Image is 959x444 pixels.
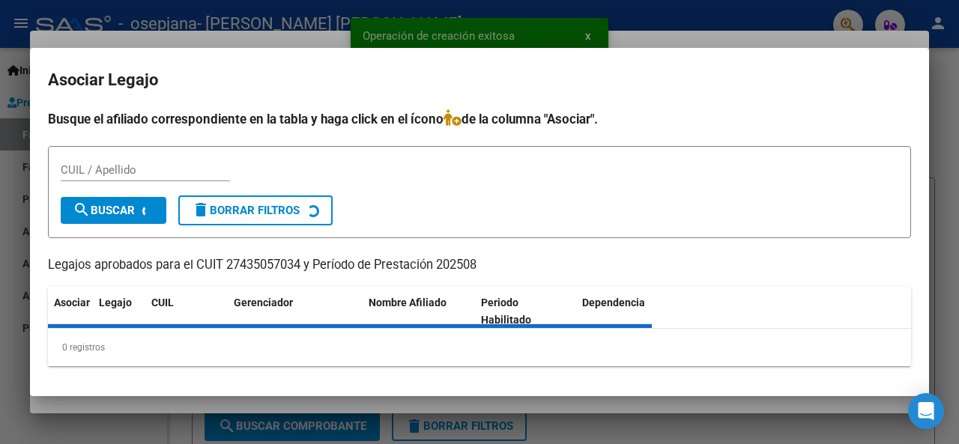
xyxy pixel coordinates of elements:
span: Gerenciador [234,296,293,308]
datatable-header-cell: CUIL [145,287,228,336]
datatable-header-cell: Gerenciador [228,287,363,336]
button: Buscar [61,197,166,224]
span: Nombre Afiliado [369,296,447,308]
datatable-header-cell: Legajo [93,287,145,336]
datatable-header-cell: Nombre Afiliado [363,287,475,336]
mat-icon: delete [192,201,210,219]
datatable-header-cell: Periodo Habilitado [475,287,576,336]
h2: Asociar Legajo [48,66,911,94]
div: Open Intercom Messenger [908,393,944,429]
span: Periodo Habilitado [481,296,531,326]
datatable-header-cell: Dependencia [576,287,689,336]
button: Borrar Filtros [178,195,333,225]
span: Buscar [73,204,135,217]
div: 0 registros [48,329,911,366]
h4: Busque el afiliado correspondiente en la tabla y haga click en el ícono de la columna "Asociar". [48,109,911,129]
span: Legajo [99,296,132,308]
span: Dependencia [582,296,645,308]
p: Legajos aprobados para el CUIT 27435057034 y Período de Prestación 202508 [48,256,911,275]
span: Borrar Filtros [192,204,300,217]
span: Asociar [54,296,90,308]
span: CUIL [151,296,174,308]
datatable-header-cell: Asociar [48,287,93,336]
mat-icon: search [73,201,91,219]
